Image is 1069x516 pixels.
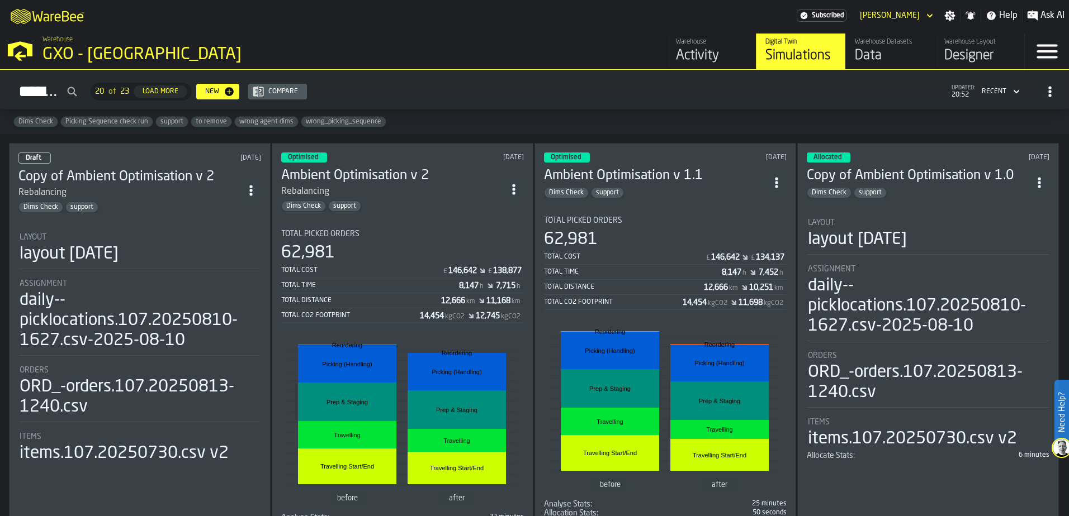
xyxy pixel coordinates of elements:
[855,38,926,46] div: Warehouse Datasets
[807,451,1049,460] div: stat-Allocate Stats:
[961,10,981,21] label: button-toggle-Notifications
[20,279,67,288] span: Assignment
[134,85,187,98] button: button-Load More
[120,87,129,96] span: 23
[774,284,783,292] span: km
[545,189,588,197] span: Dims Check
[808,418,1048,427] div: Title
[982,88,1006,95] div: DropdownMenuValue-4
[476,312,500,321] div: Stat Value
[683,298,707,307] div: Stat Value
[466,298,475,305] span: km
[749,283,773,292] div: Stat Value
[281,185,329,198] div: Rebalancing
[18,152,51,164] div: status-0 2
[742,269,746,277] span: h
[808,429,1017,449] div: items.107.20250730.csv v2
[20,432,260,441] div: Title
[977,85,1022,98] div: DropdownMenuValue-4
[449,494,465,502] text: after
[20,366,260,422] div: stat-Orders
[20,432,260,464] div: stat-Items
[544,216,787,225] div: Title
[281,152,327,163] div: status-3 2
[20,432,41,441] span: Items
[544,298,683,306] div: Total CO2 Footprint
[940,10,960,21] label: button-toggle-Settings
[544,500,663,509] div: Title
[544,167,767,185] div: Ambient Optimisation v 1.1
[808,418,830,427] span: Items
[807,451,926,460] div: Title
[1023,9,1069,22] label: button-toggle-Ask AI
[448,266,477,275] div: Stat Value
[281,167,504,185] h3: Ambient Optimisation v 2
[20,443,229,464] div: items.107.20250730.csv v2
[854,189,886,197] span: support
[517,283,521,290] span: h
[544,500,592,509] span: Analyse Stats:
[288,154,318,161] span: Optimised
[813,154,841,161] span: Allocated
[952,85,975,91] span: updated:
[61,118,153,126] span: Picking Sequence check run
[18,168,241,186] h3: Copy of Ambient Optimisation v 2
[592,189,623,197] span: support
[138,88,183,95] div: Load More
[808,218,1048,227] div: Title
[708,299,727,307] span: kgCO2
[18,222,261,466] section: card-SimulationDashboardCard-draft
[930,451,1049,459] div: 6 minutes
[1025,34,1069,69] label: button-toggle-Menu
[808,351,1048,360] div: Title
[551,154,581,161] span: Optimised
[808,230,907,250] div: layout [DATE]
[808,265,1048,341] div: stat-Assignment
[999,9,1018,22] span: Help
[666,34,756,69] a: link-to-/wh/i/ae0cd702-8cb1-4091-b3be-0aee77957c79/feed/
[765,38,836,46] div: Digital Twin
[668,500,787,508] div: 25 minutes
[157,154,261,162] div: Updated: 15/08/2025, 10:30:44 Created: 15/08/2025, 10:30:44
[1040,9,1065,22] span: Ask AI
[19,203,63,211] span: Dims Check
[704,283,728,292] div: Stat Value
[706,254,710,262] span: £
[66,203,98,211] span: support
[20,279,260,356] div: stat-Assignment
[855,47,926,65] div: Data
[20,233,260,269] div: stat-Layout
[282,202,325,210] span: Dims Check
[281,185,504,198] div: Rebalancing
[600,481,621,489] text: before
[281,243,335,263] div: 62,981
[20,233,260,242] div: Title
[759,268,778,277] div: Stat Value
[459,281,479,290] div: Stat Value
[739,298,763,307] div: Stat Value
[797,9,846,22] div: Menu Subscription
[544,283,704,291] div: Total Distance
[676,47,747,65] div: Activity
[722,268,741,277] div: Stat Value
[248,84,307,99] button: button-Compare
[26,155,41,161] span: Draft
[935,34,1024,69] a: link-to-/wh/i/ae0cd702-8cb1-4091-b3be-0aee77957c79/designer
[808,265,1048,274] div: Title
[480,283,484,290] span: h
[808,218,1048,255] div: stat-Layout
[807,189,851,197] span: Dims Check
[281,230,524,323] div: stat-Total Picked Orders
[797,9,846,22] a: link-to-/wh/i/ae0cd702-8cb1-4091-b3be-0aee77957c79/settings/billing
[20,377,260,417] div: ORD_-orders.107.20250813-1240.csv
[20,233,46,242] span: Layout
[493,266,522,275] div: Stat Value
[329,202,361,210] span: support
[281,281,459,289] div: Total Time
[544,152,590,163] div: status-3 2
[711,253,740,262] div: Stat Value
